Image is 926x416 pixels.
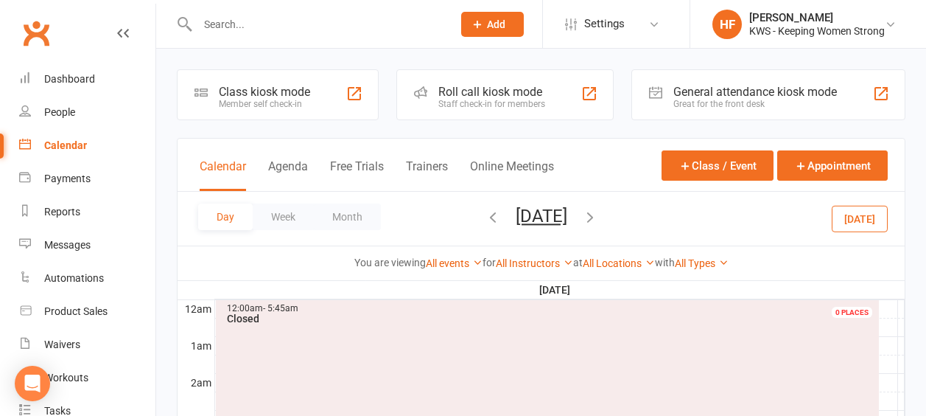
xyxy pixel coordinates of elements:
input: Search... [193,14,442,35]
button: Agenda [268,159,308,191]
a: Dashboard [19,63,155,96]
button: Add [461,12,524,37]
a: People [19,96,155,129]
div: People [44,106,75,118]
div: Great for the front desk [673,99,837,109]
th: 2am [178,373,214,392]
a: Reports [19,195,155,229]
div: 0 PLACES [832,307,872,318]
div: Waivers [44,339,80,350]
span: Settings [584,7,625,41]
div: HF [712,10,742,39]
th: 12am [178,299,214,318]
button: Week [253,204,314,230]
a: Clubworx [18,15,55,52]
a: All Types [675,257,729,269]
button: Class / Event [662,150,774,181]
div: Payments [44,173,91,184]
span: - 5:45am [263,303,298,313]
a: All Instructors [496,257,573,269]
button: Month [314,204,381,230]
div: Reports [44,206,80,218]
button: Day [198,204,253,230]
div: Messages [44,239,91,251]
div: KWS - Keeping Women Strong [749,24,885,38]
a: Payments [19,162,155,195]
button: Trainers [406,159,448,191]
span: Add [487,18,505,30]
a: Product Sales [19,295,155,328]
div: Calendar [44,139,87,151]
span: Closed [227,313,259,325]
a: Calendar [19,129,155,162]
a: All Locations [583,257,655,269]
div: Member self check-in [219,99,310,109]
strong: at [573,257,583,268]
strong: You are viewing [354,257,426,268]
div: Workouts [44,372,88,384]
div: [PERSON_NAME] [749,11,885,24]
a: Workouts [19,361,155,395]
th: 1am [178,336,214,355]
div: Roll call kiosk mode [438,85,545,99]
div: Class kiosk mode [219,85,310,99]
button: [DATE] [516,206,567,226]
div: General attendance kiosk mode [673,85,837,99]
a: Waivers [19,328,155,361]
button: Online Meetings [470,159,554,191]
button: [DATE] [832,205,888,232]
div: 12:00am [226,304,876,313]
div: Open Intercom Messenger [15,366,50,401]
button: Calendar [200,159,246,191]
button: Free Trials [330,159,384,191]
strong: for [483,257,496,268]
div: Product Sales [44,305,108,317]
a: All events [426,257,483,269]
button: Appointment [777,150,888,181]
div: Automations [44,272,104,284]
div: Staff check-in for members [438,99,545,109]
strong: with [655,257,675,268]
a: Messages [19,229,155,262]
th: [DATE] [214,281,898,299]
div: Dashboard [44,73,95,85]
a: Automations [19,262,155,295]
